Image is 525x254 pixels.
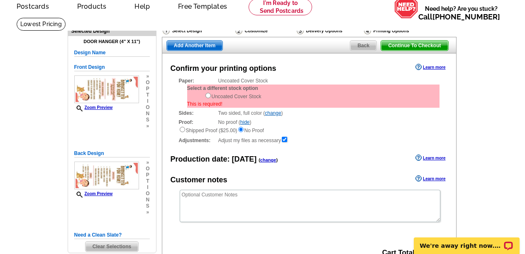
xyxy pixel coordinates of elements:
a: [PHONE_NUMBER] [432,12,500,21]
span: » [146,73,149,80]
span: n [146,197,149,203]
h5: Back Design [74,150,150,157]
span: i [146,98,149,104]
div: Two sided, full color ( ) [179,109,440,117]
span: » [146,160,149,166]
a: Learn more [415,155,445,161]
h5: Design Name [74,49,150,57]
span: s [146,117,149,123]
span: o [146,104,149,111]
strong: Select a different stock option [187,85,258,91]
img: Select Design [163,27,170,34]
img: small-thumb.jpg [74,75,139,104]
a: change [265,110,281,116]
span: Back [350,41,376,51]
span: This is required! [187,101,222,107]
span: s [146,203,149,209]
span: p [146,86,149,92]
span: o [146,166,149,172]
div: Uncoated Cover Stock [179,77,440,108]
iframe: LiveChat chat widget [408,228,525,254]
span: o [146,191,149,197]
span: Add Another Item [167,41,222,51]
h5: Front Design [74,63,150,71]
div: Confirm your printing options [171,63,276,74]
span: o [146,80,149,86]
h4: Door Hanger (4" x 11") [74,39,150,44]
h5: Need a Clean Slate? [74,231,150,239]
a: Learn more [415,175,445,182]
span: p [146,172,149,178]
a: Learn more [415,64,445,70]
div: Customer notes [171,174,227,186]
div: Adjust my files as necessary [179,136,440,144]
div: Shipped Proof ($25.00) No Proof [179,126,440,134]
span: t [146,92,149,98]
a: Zoom Preview [74,191,113,196]
div: Printing Options [363,27,436,37]
img: small-thumb.jpg [74,162,139,190]
img: Delivery Options [297,27,304,34]
span: Clear Selections [85,242,138,252]
span: Continue To Checkout [381,41,448,51]
div: Customize [234,27,296,35]
div: Selected Design [68,27,156,35]
div: Select Design [162,27,234,37]
a: Back [350,40,377,51]
span: Call [418,12,500,21]
div: No proof ( ) [179,119,440,134]
img: Printing Options & Summary [364,27,371,34]
img: Customize [235,27,242,34]
span: ( ) [259,157,278,162]
strong: Sides: [179,109,216,117]
a: change [260,157,276,162]
span: » [146,209,149,215]
span: [DATE] [232,155,257,163]
div: Delivery Options [296,27,363,37]
span: » [146,123,149,129]
span: n [146,111,149,117]
div: Production date: [171,154,278,165]
span: Need help? Are you stuck? [418,5,504,21]
a: Zoom Preview [74,105,113,110]
strong: Proof: [179,119,216,126]
span: i [146,184,149,191]
a: Add Another Item [166,40,223,51]
div: Uncoated Cover Stock [205,92,440,100]
strong: Paper: [179,77,216,85]
strong: Adjustments: [179,137,216,144]
span: t [146,178,149,184]
a: hide [240,119,250,125]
